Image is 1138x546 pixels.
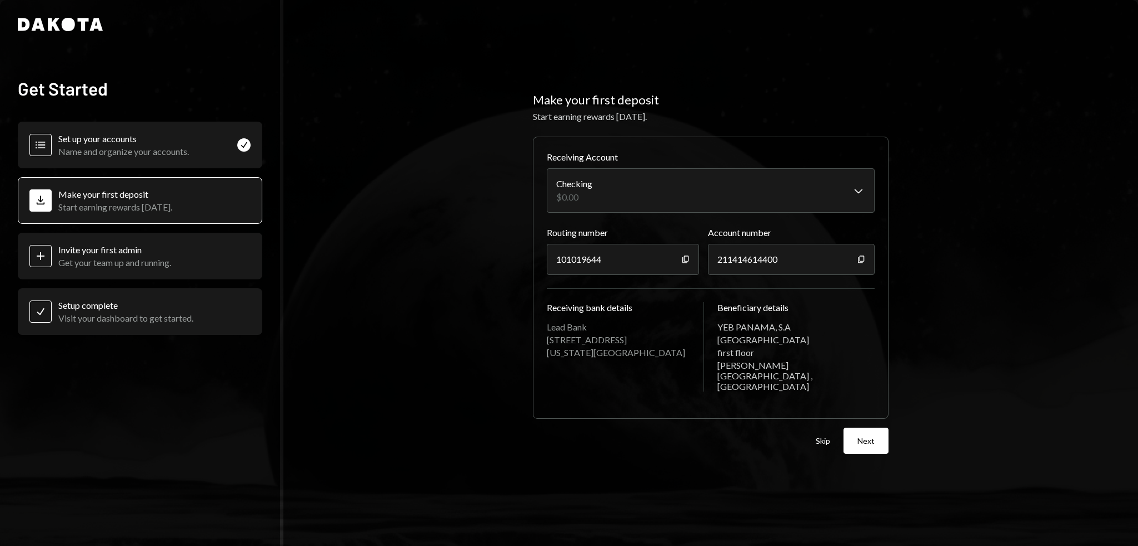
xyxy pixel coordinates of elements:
div: 211414614400 [708,244,875,275]
div: Set up your accounts [58,133,189,144]
div: Name and organize your accounts. [58,146,189,157]
button: Next [843,428,889,454]
h2: Get Started [18,77,262,99]
div: Lead Bank [547,322,705,332]
div: Beneficiary details [717,302,875,313]
div: [GEOGRAPHIC_DATA] [717,334,875,345]
button: Receiving Account [547,168,875,213]
label: Receiving Account [547,151,875,164]
div: [STREET_ADDRESS] [547,334,705,345]
h2: Make your first deposit [533,92,889,108]
div: Setup complete [58,300,193,310]
div: Get your team up and running. [58,257,171,268]
div: Receiving bank details [547,302,705,313]
div: Start earning rewards [DATE]. [58,202,172,212]
div: Visit your dashboard to get started. [58,313,193,323]
label: Account number [708,226,875,239]
div: [PERSON_NAME][GEOGRAPHIC_DATA] , [GEOGRAPHIC_DATA] [717,360,875,392]
div: YEB PANAMA, S.A [717,322,875,332]
button: Skip [816,436,830,447]
label: Routing number [547,226,699,239]
div: first floor [717,347,875,358]
div: [US_STATE][GEOGRAPHIC_DATA] [547,347,705,358]
div: Start earning rewards [DATE]. [533,110,889,123]
div: Invite your first admin [58,244,171,255]
div: Make your first deposit [58,189,172,199]
div: 101019644 [547,244,699,275]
